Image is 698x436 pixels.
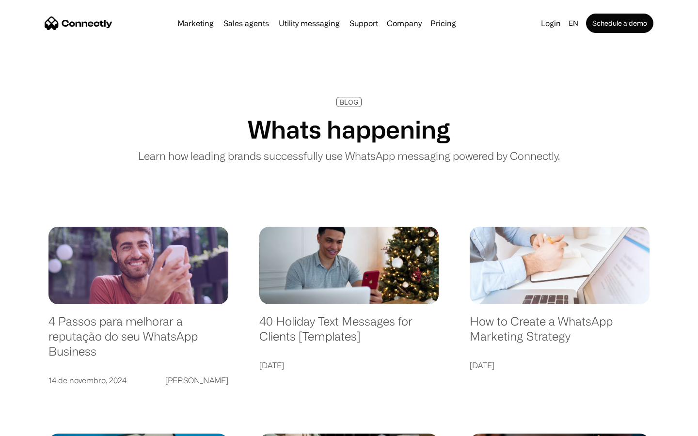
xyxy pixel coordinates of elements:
a: How to Create a WhatsApp Marketing Strategy [470,314,650,353]
p: Learn how leading brands successfully use WhatsApp messaging powered by Connectly. [138,148,560,164]
h1: Whats happening [248,115,450,144]
div: [DATE] [470,358,494,372]
a: Pricing [427,19,460,27]
a: Marketing [174,19,218,27]
a: Sales agents [220,19,273,27]
a: Utility messaging [275,19,344,27]
div: Company [387,16,422,30]
div: [PERSON_NAME] [165,374,228,387]
div: en [569,16,578,30]
div: BLOG [340,98,358,106]
a: Login [537,16,565,30]
a: Schedule a demo [586,14,653,33]
div: [DATE] [259,358,284,372]
ul: Language list [19,419,58,433]
aside: Language selected: English [10,419,58,433]
div: 14 de novembro, 2024 [48,374,127,387]
a: Support [346,19,382,27]
a: 40 Holiday Text Messages for Clients [Templates] [259,314,439,353]
a: 4 Passos para melhorar a reputação do seu WhatsApp Business [48,314,228,368]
